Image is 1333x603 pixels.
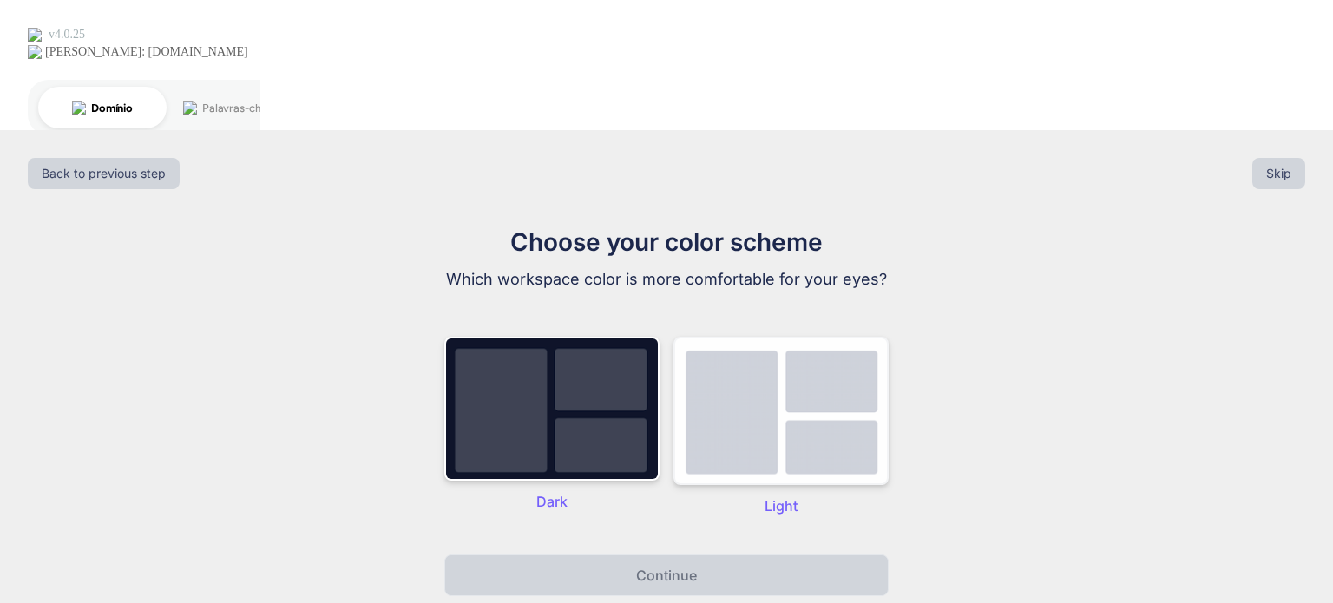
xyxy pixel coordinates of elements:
img: tab_keywords_by_traffic_grey.svg [183,101,197,115]
h1: Choose your color scheme [375,224,958,260]
img: website_grey.svg [28,45,42,59]
div: [PERSON_NAME]: [DOMAIN_NAME] [45,45,248,59]
p: Continue [636,565,697,586]
p: Light [673,495,889,516]
div: Domínio [91,102,133,114]
p: Which workspace color is more comfortable for your eyes? [375,267,958,292]
img: dark [673,337,889,485]
img: tab_domain_overview_orange.svg [72,101,86,115]
img: dark [444,337,660,481]
button: Back to previous step [28,158,180,189]
button: Continue [444,554,889,596]
div: v 4.0.25 [49,28,85,42]
img: logo_orange.svg [28,28,42,42]
button: Skip [1252,158,1305,189]
p: Dark [444,491,660,512]
div: Palavras-chave [202,102,279,114]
